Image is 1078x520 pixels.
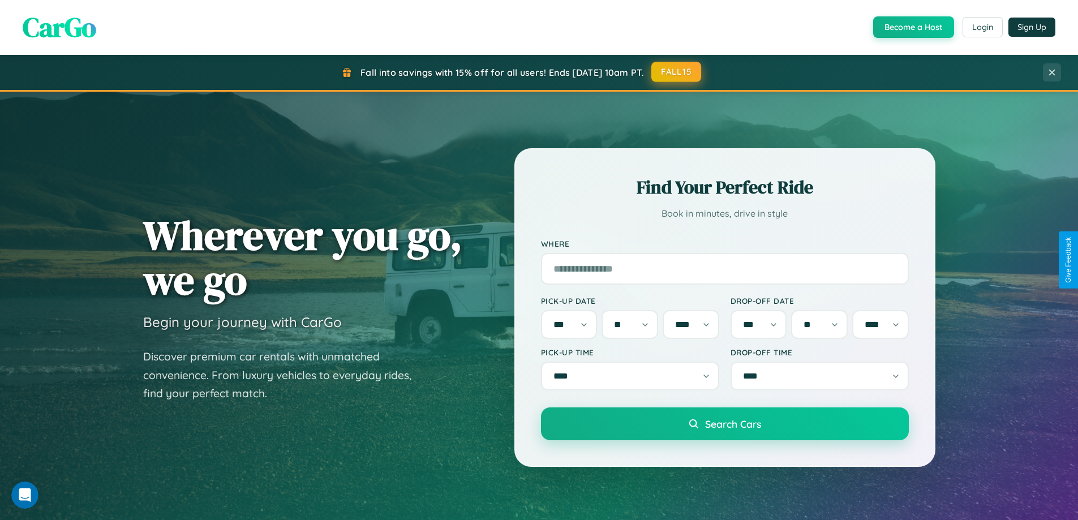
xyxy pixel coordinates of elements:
span: Search Cars [705,418,761,430]
label: Where [541,239,909,248]
div: Give Feedback [1064,237,1072,283]
p: Book in minutes, drive in style [541,205,909,222]
h2: Find Your Perfect Ride [541,175,909,200]
h1: Wherever you go, we go [143,213,462,302]
button: Login [963,17,1003,37]
label: Drop-off Date [731,296,909,306]
button: Sign Up [1008,18,1055,37]
button: Become a Host [873,16,954,38]
span: Fall into savings with 15% off for all users! Ends [DATE] 10am PT. [360,67,644,78]
label: Drop-off Time [731,347,909,357]
label: Pick-up Time [541,347,719,357]
iframe: Intercom live chat [11,482,38,509]
button: Search Cars [541,407,909,440]
button: FALL15 [651,62,701,82]
span: CarGo [23,8,96,46]
p: Discover premium car rentals with unmatched convenience. From luxury vehicles to everyday rides, ... [143,347,426,403]
label: Pick-up Date [541,296,719,306]
h3: Begin your journey with CarGo [143,313,342,330]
